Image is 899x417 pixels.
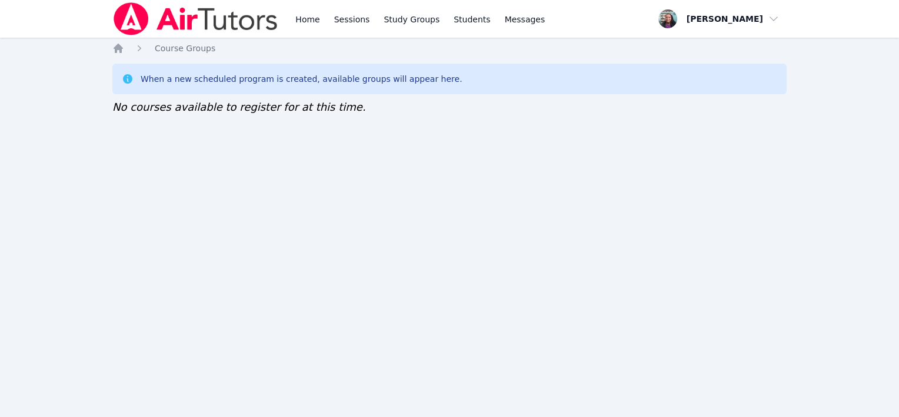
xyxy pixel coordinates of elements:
[505,14,545,25] span: Messages
[141,73,462,85] div: When a new scheduled program is created, available groups will appear here.
[155,44,215,53] span: Course Groups
[112,42,787,54] nav: Breadcrumb
[112,101,366,113] span: No courses available to register for at this time.
[155,42,215,54] a: Course Groups
[112,2,279,35] img: Air Tutors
